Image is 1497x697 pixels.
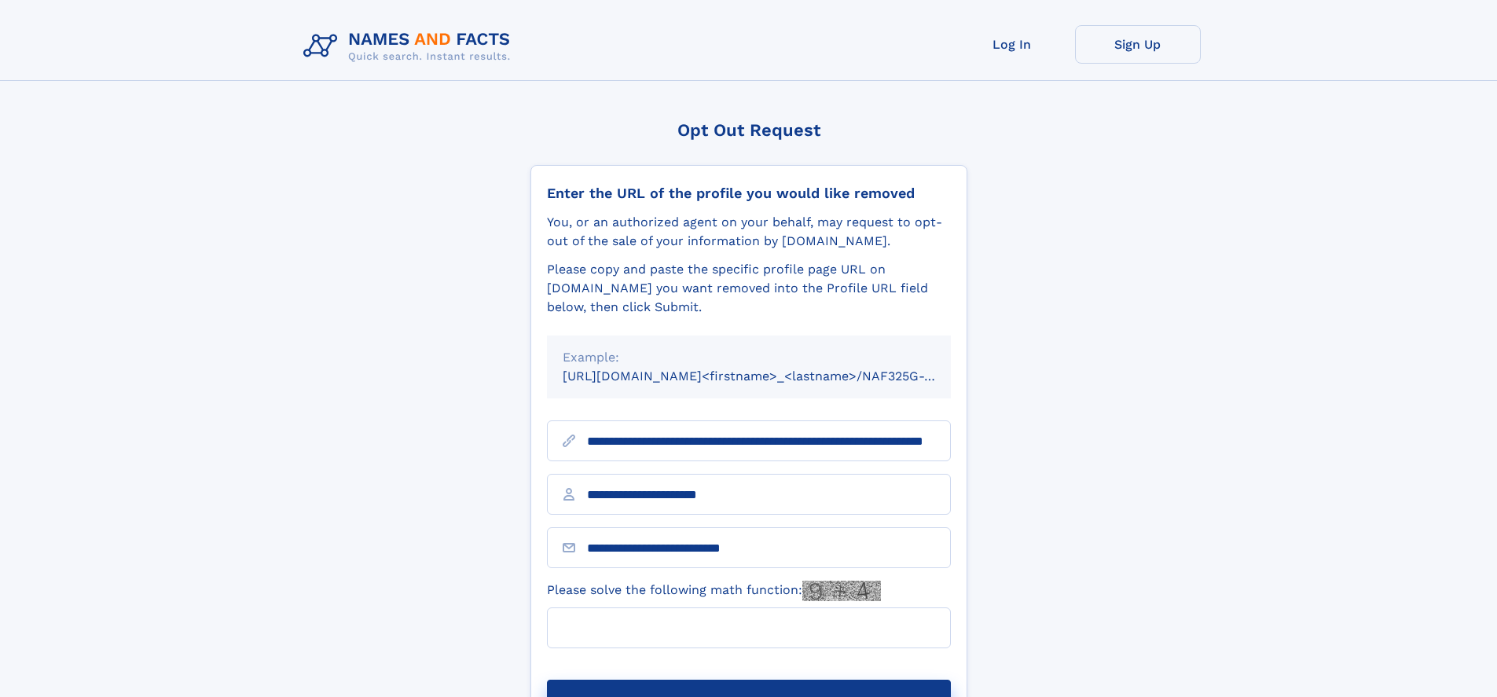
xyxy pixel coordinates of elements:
label: Please solve the following math function: [547,581,881,601]
small: [URL][DOMAIN_NAME]<firstname>_<lastname>/NAF325G-xxxxxxxx [563,369,981,383]
a: Log In [949,25,1075,64]
div: Enter the URL of the profile you would like removed [547,185,951,202]
div: Example: [563,348,935,367]
div: Opt Out Request [530,120,967,140]
a: Sign Up [1075,25,1201,64]
img: Logo Names and Facts [297,25,523,68]
div: You, or an authorized agent on your behalf, may request to opt-out of the sale of your informatio... [547,213,951,251]
div: Please copy and paste the specific profile page URL on [DOMAIN_NAME] you want removed into the Pr... [547,260,951,317]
